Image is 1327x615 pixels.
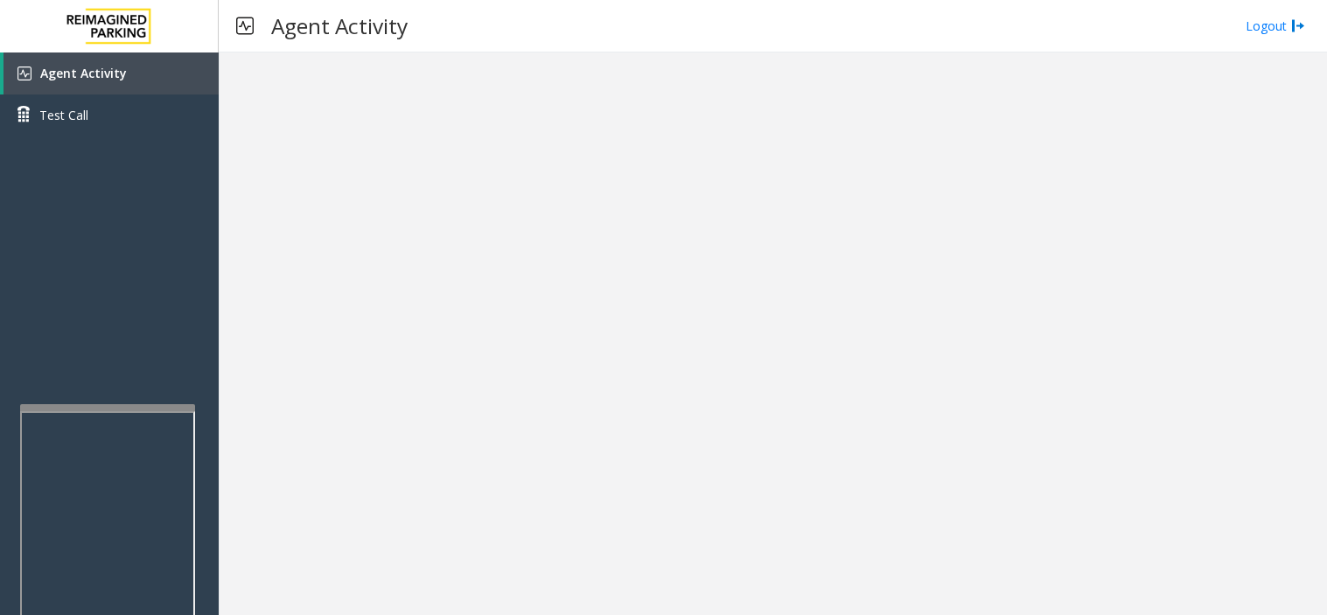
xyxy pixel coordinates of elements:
img: logout [1291,17,1305,35]
span: Test Call [39,106,88,124]
img: 'icon' [17,66,31,80]
img: pageIcon [236,4,254,47]
a: Agent Activity [3,52,219,94]
h3: Agent Activity [262,4,416,47]
span: Agent Activity [40,65,127,81]
a: Logout [1246,17,1305,35]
